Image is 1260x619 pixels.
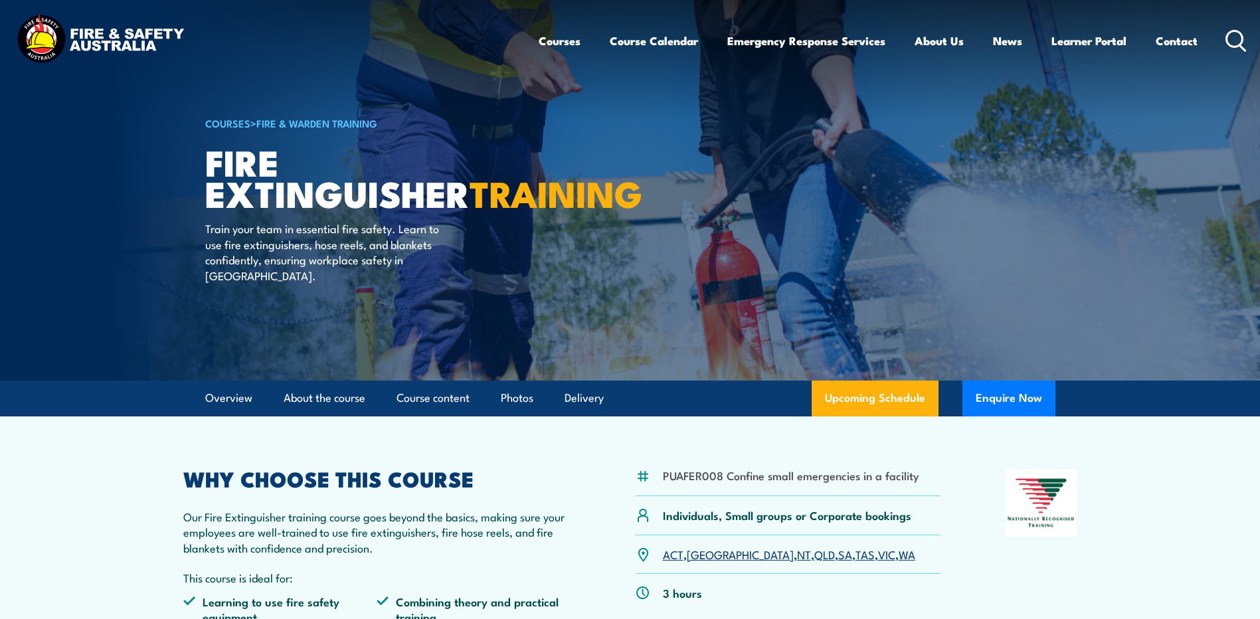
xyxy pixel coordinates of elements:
[205,146,533,208] h1: Fire Extinguisher
[663,585,702,600] p: 3 hours
[470,165,642,220] strong: TRAINING
[727,23,885,58] a: Emergency Response Services
[1051,23,1126,58] a: Learner Portal
[1006,469,1077,537] img: Nationally Recognised Training logo.
[814,546,835,562] a: QLD
[663,546,683,562] a: ACT
[183,570,571,585] p: This course is ideal for:
[899,546,915,562] a: WA
[687,546,794,562] a: [GEOGRAPHIC_DATA]
[1156,23,1198,58] a: Contact
[993,23,1022,58] a: News
[183,469,571,487] h2: WHY CHOOSE THIS COURSE
[915,23,964,58] a: About Us
[962,381,1055,416] button: Enquire Now
[878,546,895,562] a: VIC
[256,116,377,130] a: Fire & Warden Training
[838,546,852,562] a: SA
[855,546,875,562] a: TAS
[501,381,533,416] a: Photos
[205,381,252,416] a: Overview
[797,546,811,562] a: NT
[183,509,571,555] p: Our Fire Extinguisher training course goes beyond the basics, making sure your employees are well...
[565,381,604,416] a: Delivery
[205,221,448,283] p: Train your team in essential fire safety. Learn to use fire extinguishers, hose reels, and blanke...
[397,381,470,416] a: Course content
[663,468,919,483] li: PUAFER008 Confine small emergencies in a facility
[663,547,915,562] p: , , , , , , ,
[205,115,533,131] h6: >
[610,23,698,58] a: Course Calendar
[539,23,581,58] a: Courses
[812,381,939,416] a: Upcoming Schedule
[663,507,911,523] p: Individuals, Small groups or Corporate bookings
[284,381,365,416] a: About the course
[205,116,250,130] a: COURSES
